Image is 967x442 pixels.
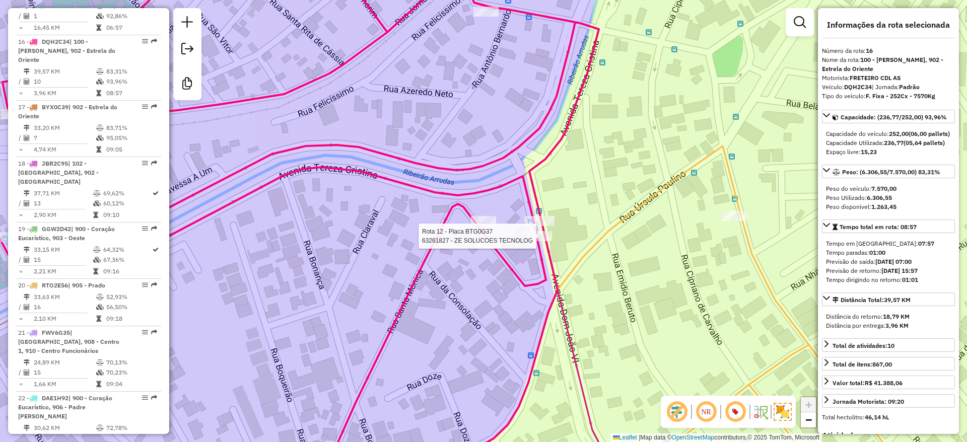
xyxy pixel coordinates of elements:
span: + [805,398,812,411]
i: % de utilização do peso [93,247,101,253]
a: Nova sessão e pesquisa [177,12,197,35]
i: Distância Total [24,125,30,131]
span: | 902 - Estrela do Oriente [18,103,117,120]
span: | 900 - Coração Eucarístico, 903 - Oeste [18,225,115,242]
td: 09:04 [106,379,157,389]
div: Tempo paradas: [826,248,951,257]
a: Total de itens:867,00 [822,357,955,371]
i: Distância Total [24,294,30,300]
a: Total de atividades:10 [822,338,955,352]
strong: R$ 41.388,06 [865,379,903,387]
td: 09:16 [103,266,152,276]
div: Previsão de retorno: [826,266,951,275]
td: 70,23% [106,367,157,378]
td: / [18,133,23,143]
td: 95,05% [106,133,157,143]
div: Peso: (6.306,55/7.570,00) 83,31% [822,180,955,215]
div: Espaço livre: [826,148,951,157]
span: 22 - [18,394,112,420]
div: Número da rota: [822,46,955,55]
strong: 18,79 KM [883,313,910,320]
strong: 236,77 [884,139,904,146]
td: 3,96 KM [33,88,96,98]
div: Tipo do veículo: [822,92,955,101]
strong: [DATE] 07:00 [875,258,912,265]
span: | 900 - Coração Eucarístico, 906 - Padre [PERSON_NAME] [18,394,112,420]
a: Distância Total:39,57 KM [822,292,955,306]
strong: 16 [866,47,873,54]
span: | 102 - [GEOGRAPHIC_DATA], 902 - [GEOGRAPHIC_DATA] [18,160,99,185]
td: 56,50% [106,302,157,312]
td: 09:05 [106,144,157,155]
span: Exibir número da rota [723,400,747,424]
td: 15 [33,367,96,378]
i: Tempo total em rota [96,25,101,31]
span: Tempo total em rota: 08:57 [840,223,917,231]
a: Peso: (6.306,55/7.570,00) 83,31% [822,165,955,178]
div: Total de itens: [833,360,892,369]
td: 08:57 [106,88,157,98]
div: Distância do retorno: [826,312,951,321]
td: = [18,88,23,98]
td: 93,96% [106,77,157,87]
i: Total de Atividades [24,135,30,141]
i: % de utilização do peso [96,294,104,300]
td: 72,78% [106,423,157,433]
td: 09:18 [106,314,157,324]
img: Exibir/Ocultar setores [774,403,792,421]
div: Previsão de saída: [826,257,951,266]
img: Fluxo de ruas [752,404,769,420]
span: | [639,434,640,441]
a: Exportar sessão [177,39,197,61]
td: 06:57 [106,23,157,33]
a: Zoom in [801,397,816,412]
td: 10 [33,77,96,87]
td: 1 [33,11,96,21]
td: 92,86% [106,11,157,21]
em: Opções [142,282,148,288]
span: | Jornada: [872,83,920,91]
span: RTO2E56 [42,281,68,289]
strong: (05,64 pallets) [904,139,945,146]
i: Distância Total [24,190,30,196]
span: GGW2D42 [42,225,71,233]
a: Capacidade: (236,77/252,00) 93,96% [822,110,955,123]
strong: (06,00 pallets) [909,130,950,137]
td: 67,36% [103,255,152,265]
strong: 01:00 [869,249,885,256]
strong: 07:57 [918,240,934,247]
td: 4,74 KM [33,144,96,155]
span: JBR2C95 [42,160,68,167]
em: Rota exportada [151,226,157,232]
a: Valor total:R$ 41.388,06 [822,376,955,389]
span: 17 - [18,103,117,120]
div: Distância Total: [833,296,911,305]
div: Veículo: [822,83,955,92]
em: Rota exportada [151,282,157,288]
strong: 10 [887,342,894,349]
i: Total de Atividades [24,79,30,85]
strong: 3,96 KM [885,322,909,329]
td: = [18,379,23,389]
td: 7 [33,133,96,143]
i: Rota otimizada [153,247,159,253]
td: 16 [33,302,96,312]
a: Zoom out [801,412,816,427]
div: Map data © contributors,© 2025 TomTom, Microsoft [610,433,822,442]
strong: 252,00 [889,130,909,137]
em: Rota exportada [151,329,157,335]
a: OpenStreetMap [672,434,715,441]
span: | 905 - Prado [68,281,105,289]
em: Opções [142,160,148,166]
span: BYX0C39 [42,103,68,111]
i: Rota otimizada [153,190,159,196]
strong: 867,00 [872,360,892,368]
td: / [18,198,23,208]
a: Exibir filtros [790,12,810,32]
a: Criar modelo [177,73,197,96]
em: Opções [142,38,148,44]
span: Peso: (6.306,55/7.570,00) 83,31% [842,168,940,176]
td: 60,12% [103,198,152,208]
span: | [GEOGRAPHIC_DATA], 908 - Centro 1, 910 - Centro Funcionários [18,329,119,354]
em: Opções [142,226,148,232]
